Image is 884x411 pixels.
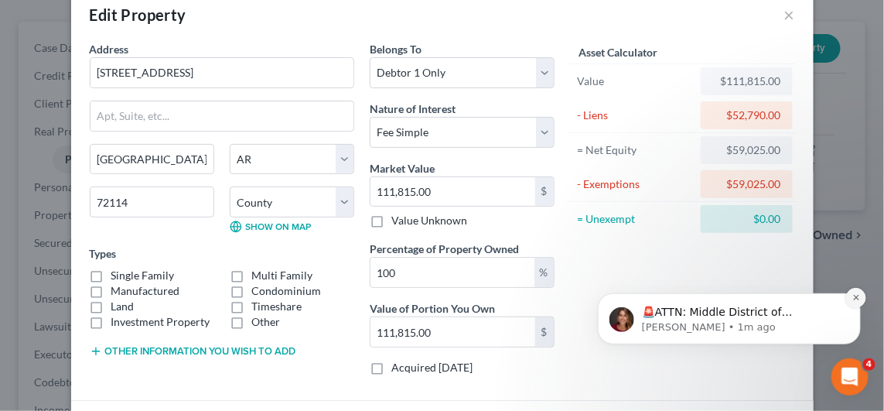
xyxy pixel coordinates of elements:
label: Other [251,314,280,330]
label: Percentage of Property Owned [370,241,519,257]
input: Enter address... [90,58,353,87]
div: $111,815.00 [713,74,780,89]
input: Enter zip... [90,187,214,217]
img: Profile image for Katie [35,111,60,135]
div: $ [535,317,554,347]
span: 4 [863,358,875,371]
button: Dismiss notification [271,91,292,111]
input: Enter city... [90,145,213,174]
div: Edit Property [90,4,186,26]
iframe: Intercom notifications message [575,197,884,369]
div: Value [578,74,695,89]
input: 0.00 [370,177,535,207]
label: Single Family [111,268,175,283]
a: Show on Map [230,221,311,233]
label: Condominium [251,283,321,299]
div: $ [535,177,554,207]
iframe: Intercom live chat [831,358,869,396]
label: Market Value [370,160,435,176]
label: Asset Calculator [579,44,658,60]
div: - Liens [578,108,695,123]
span: Belongs To [370,43,422,56]
label: Acquired [DATE] [391,360,473,375]
div: message notification from Katie, 1m ago. 🚨ATTN: Middle District of Florida The court has added a ... [23,97,286,148]
label: Multi Family [251,268,312,283]
button: Other information you wish to add [90,345,296,358]
div: $52,790.00 [713,108,780,123]
label: Value of Portion You Own [370,300,495,317]
div: $59,025.00 [713,142,780,158]
label: Investment Property [111,314,210,330]
label: Timeshare [251,299,302,314]
label: Manufactured [111,283,180,299]
div: = Net Equity [578,142,695,158]
div: % [534,258,554,287]
button: × [784,5,795,24]
label: Nature of Interest [370,101,456,117]
div: - Exemptions [578,176,695,192]
p: Message from Katie, sent 1m ago [67,124,267,138]
label: Types [90,245,117,262]
p: 🚨ATTN: Middle District of [US_STATE] The court has added a new Credit Counseling Field that we ne... [67,108,267,124]
label: Land [111,299,135,314]
input: Apt, Suite, etc... [90,101,353,131]
input: 0.00 [370,317,535,347]
span: Address [90,43,129,56]
div: $59,025.00 [713,176,780,192]
label: Value Unknown [391,213,467,228]
input: 0.00 [370,258,534,287]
